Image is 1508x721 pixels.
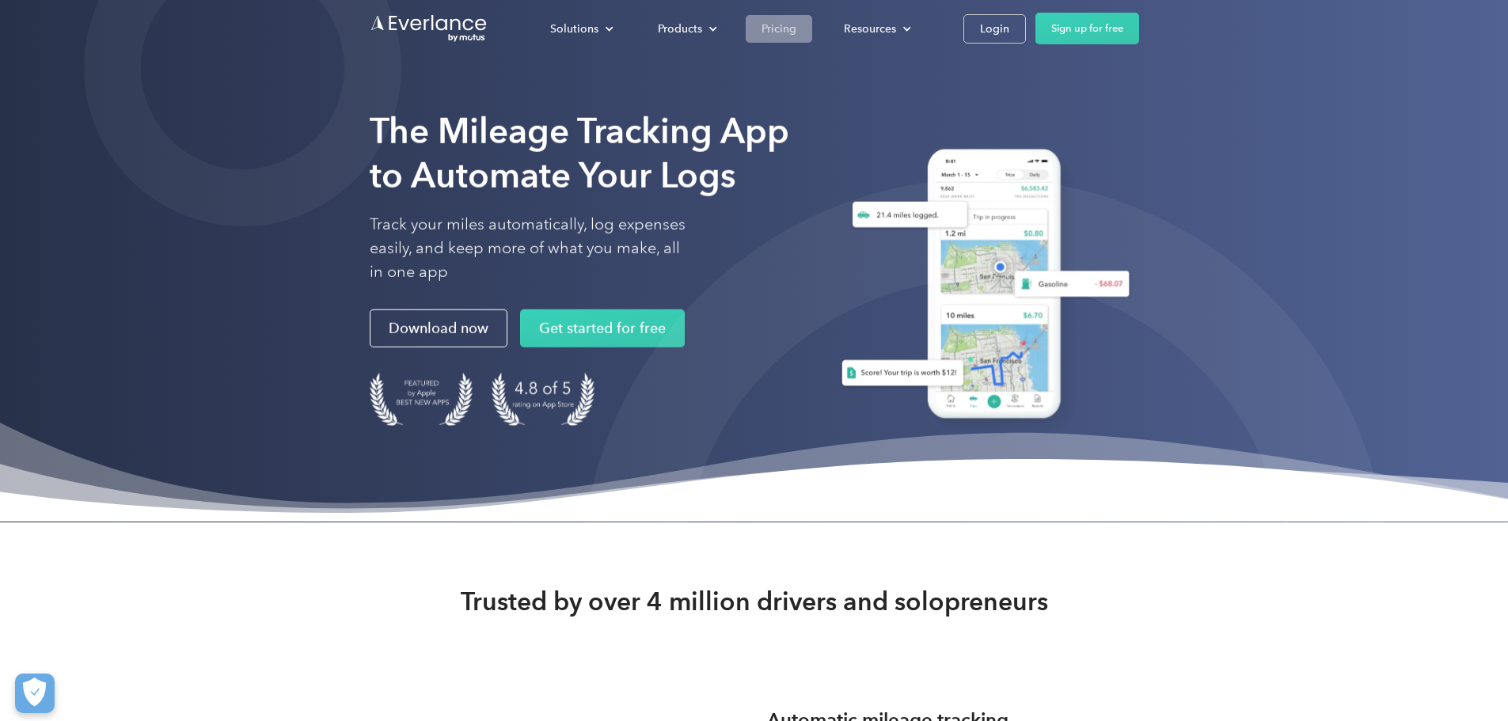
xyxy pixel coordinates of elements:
button: Cookies Settings [15,674,55,713]
a: Download now [370,309,507,347]
div: Pricing [762,19,796,39]
a: Go to homepage [370,13,488,44]
strong: Trusted by over 4 million drivers and solopreneurs [461,586,1048,617]
a: Sign up for free [1035,13,1139,44]
a: Get started for free [520,309,685,347]
div: Resources [844,19,896,39]
div: Solutions [534,15,626,43]
div: Solutions [550,19,598,39]
div: Resources [828,15,924,43]
p: Track your miles automatically, log expenses easily, and keep more of what you make, all in one app [370,213,686,284]
img: Badge for Featured by Apple Best New Apps [370,373,473,426]
strong: The Mileage Tracking App to Automate Your Logs [370,110,789,196]
div: Products [658,19,702,39]
div: Login [980,19,1009,39]
img: Everlance, mileage tracker app, expense tracking app [822,137,1139,437]
a: Pricing [746,15,812,43]
div: Products [642,15,730,43]
a: Login [963,14,1026,44]
img: 4.9 out of 5 stars on the app store [492,373,594,426]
